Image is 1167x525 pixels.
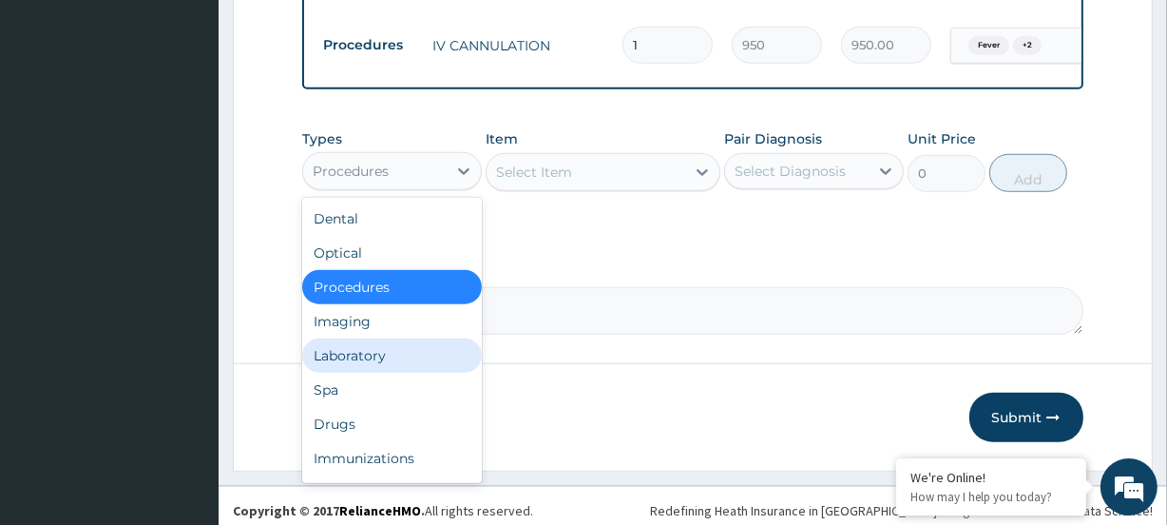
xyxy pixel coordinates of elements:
[908,129,976,148] label: Unit Price
[110,147,262,340] span: We're online!
[969,393,1083,442] button: Submit
[1013,36,1042,55] span: + 2
[496,163,572,182] div: Select Item
[302,131,342,147] label: Types
[35,95,77,143] img: d_794563401_company_1708531726252_794563401
[339,502,421,519] a: RelianceHMO
[302,270,482,304] div: Procedures
[312,10,357,55] div: Minimize live chat window
[302,202,482,236] div: Dental
[233,502,425,519] strong: Copyright © 2017 .
[989,154,1067,192] button: Add
[910,469,1072,486] div: We're Online!
[99,107,319,131] div: Chat with us now
[10,335,362,401] textarea: Type your message and hit 'Enter'
[968,36,1009,55] span: Fever
[486,129,518,148] label: Item
[302,304,482,339] div: Imaging
[724,129,822,148] label: Pair Diagnosis
[910,489,1072,505] p: How may I help you today?
[314,28,423,63] td: Procedures
[302,236,482,270] div: Optical
[302,476,482,510] div: Others
[302,339,482,373] div: Laboratory
[302,373,482,407] div: Spa
[302,407,482,441] div: Drugs
[423,27,613,65] td: IV CANNULATION
[302,261,1082,277] label: Comment
[302,441,482,476] div: Immunizations
[650,501,1153,520] div: Redefining Heath Insurance in [GEOGRAPHIC_DATA] using Telemedicine and Data Science!
[313,162,389,181] div: Procedures
[735,162,846,181] div: Select Diagnosis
